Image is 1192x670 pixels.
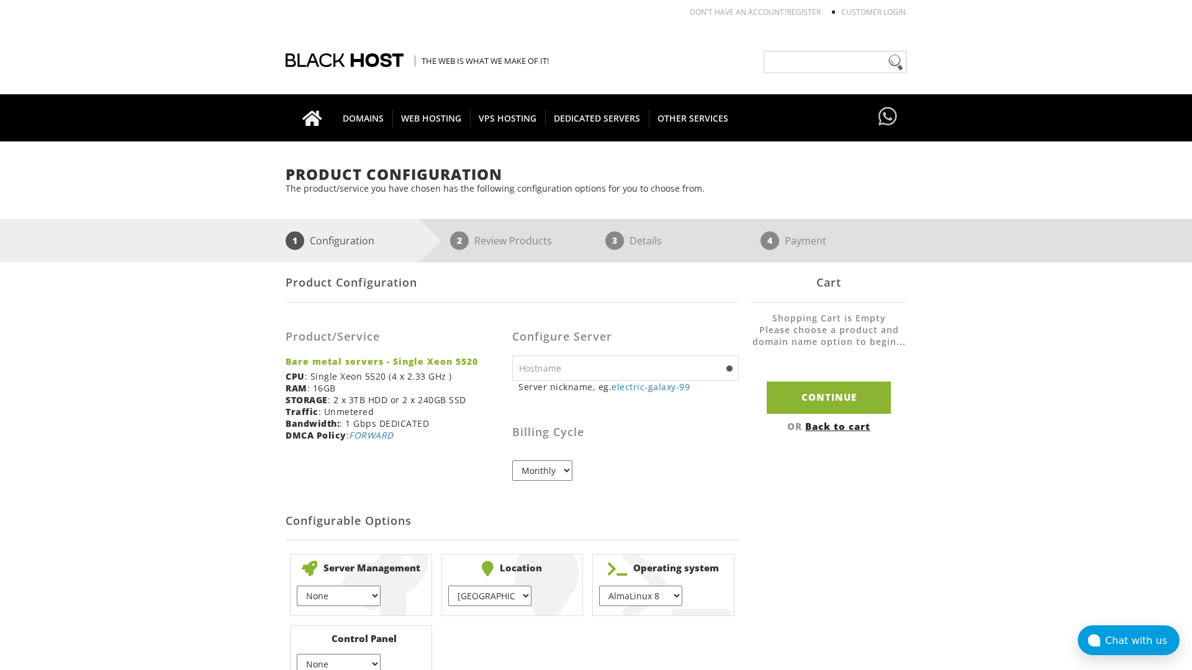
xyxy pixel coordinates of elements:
b: CPU [286,370,305,382]
b: Traffic [286,406,318,418]
p: The product/service you have chosen has the following configuration options for you to choose from. [286,182,906,194]
b: STORAGE [286,394,328,406]
strong: Bare metal servers - Single Xeon 5520 [286,355,503,367]
span: 1 [286,231,304,250]
a: Go to homepage [290,94,335,141]
div: : Single Xeon 5520 (4 x 2.33 GHz ) : 16GB : 2 x 3TB HDD or 2 x 240GB SSD : Unmetered : 1 Gbps DED... [286,312,512,450]
div: Product Configuration [286,262,739,303]
a: DEDICATED SERVERS [545,94,649,141]
select: } } } } } [448,586,531,606]
b: Location [448,561,577,576]
a: DOMAINS [334,94,393,141]
select: } } } [297,586,380,606]
small: Server nickname, eg. [518,381,739,393]
b: DMCA Policy [286,429,346,441]
b: Operating system [599,561,728,576]
p: Configuration [310,231,374,250]
input: Hostname [512,355,739,381]
input: Need help? [764,51,906,73]
a: Have questions? [875,94,900,140]
button: Chat with us [1078,625,1180,655]
div: Chat with us [1105,635,1180,646]
a: Customer Login [841,7,906,17]
select: } } } } } } } } } } } } } } } } } } } } } [599,586,682,606]
span: The Web is what we make of it! [415,55,549,66]
span: VPS HOSTING [470,110,546,127]
span: DOMAINS [334,110,393,127]
li: Shopping Cart is Empty Please choose a product and domain name option to begin... [751,312,906,360]
a: WEB HOSTING [392,94,471,141]
span: 2 [450,231,469,250]
p: Payment [785,231,826,250]
div: Cart [751,262,906,303]
h1: Product Configuration [286,166,906,182]
a: OTHER SERVICES [649,94,737,141]
li: Don't have an account? [671,7,821,17]
input: Continue [767,382,891,413]
a: VPS HOSTING [470,94,546,141]
span: OTHER SERVICES [649,110,737,127]
i: All abuse reports are forwarded [349,429,394,441]
h3: Billing Cycle [512,426,739,439]
div: OR [751,420,906,432]
p: Review Products [474,231,552,250]
b: RAM [286,382,307,394]
a: REGISTER [787,7,821,17]
b: Control Panel [297,632,425,645]
b: Bandwidth: [286,418,340,429]
h3: Configure Server [512,331,739,343]
a: FORWARD [349,429,394,441]
span: WEB HOSTING [392,110,471,127]
span: 3 [605,231,624,250]
b: Server Management [297,561,425,576]
a: Back to cart [805,420,870,432]
h3: Product/Service [286,331,503,343]
p: Details [630,231,662,250]
a: electric-galaxy-99 [612,381,690,393]
h2: Configurable Options [286,502,739,540]
span: 4 [761,231,779,250]
span: DEDICATED SERVERS [545,110,649,127]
